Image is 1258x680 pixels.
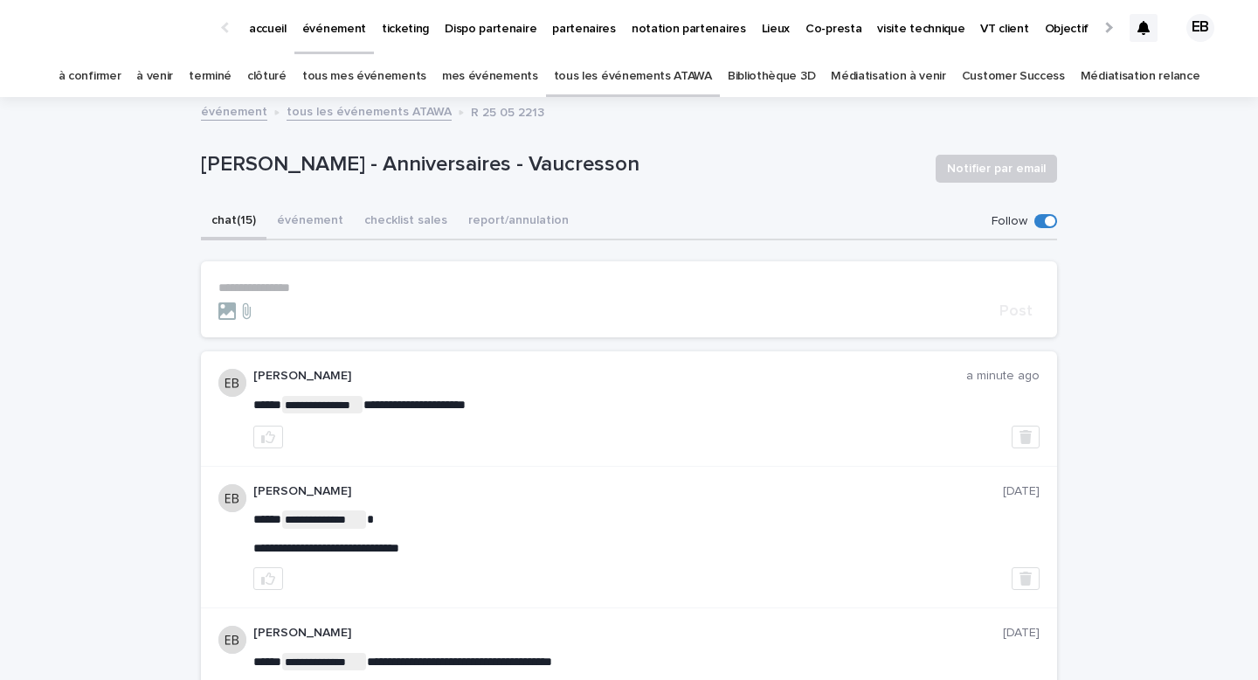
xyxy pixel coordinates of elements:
[1081,56,1200,97] a: Médiatisation relance
[253,369,966,384] p: [PERSON_NAME]
[253,484,1003,499] p: [PERSON_NAME]
[471,101,544,121] p: R 25 05 2213
[1003,626,1040,641] p: [DATE]
[354,204,458,240] button: checklist sales
[136,56,173,97] a: à venir
[999,303,1033,319] span: Post
[253,626,1003,641] p: [PERSON_NAME]
[936,155,1057,183] button: Notifier par email
[728,56,815,97] a: Bibliothèque 3D
[253,426,283,448] button: like this post
[831,56,946,97] a: Médiatisation à venir
[966,369,1040,384] p: a minute ago
[59,56,121,97] a: à confirmer
[266,204,354,240] button: événement
[992,214,1027,229] p: Follow
[201,204,266,240] button: chat (15)
[554,56,712,97] a: tous les événements ATAWA
[189,56,232,97] a: terminé
[35,10,204,45] img: Ls34BcGeRexTGTNfXpUC
[947,160,1046,177] span: Notifier par email
[253,567,283,590] button: like this post
[1186,14,1214,42] div: EB
[1012,567,1040,590] button: Delete post
[201,152,922,177] p: [PERSON_NAME] - Anniversaires - Vaucresson
[1012,426,1040,448] button: Delete post
[247,56,287,97] a: clôturé
[302,56,426,97] a: tous mes événements
[442,56,538,97] a: mes événements
[962,56,1065,97] a: Customer Success
[458,204,579,240] button: report/annulation
[1003,484,1040,499] p: [DATE]
[201,101,267,121] a: événement
[287,101,452,121] a: tous les événements ATAWA
[992,303,1040,319] button: Post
